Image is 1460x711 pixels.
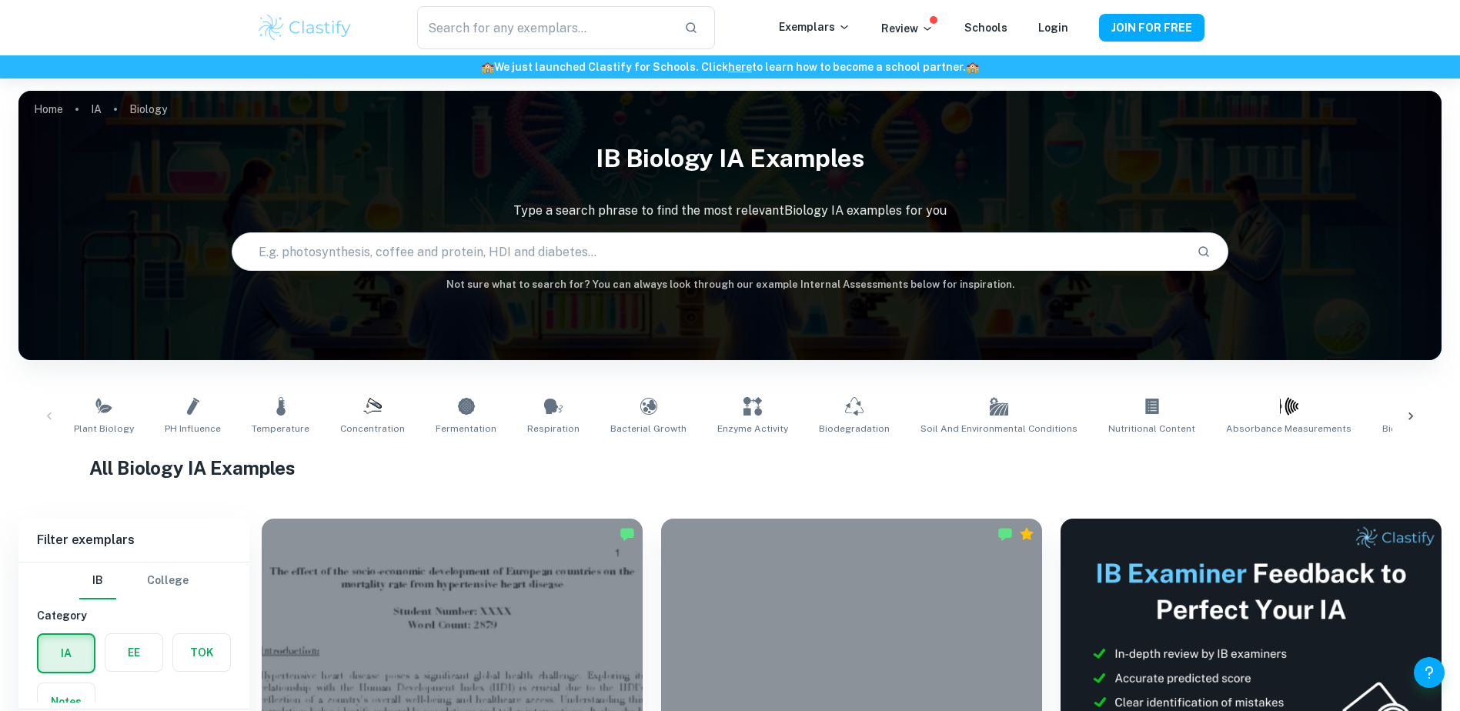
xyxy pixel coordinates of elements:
[1019,526,1034,542] div: Premium
[881,20,934,37] p: Review
[1108,422,1195,436] span: Nutritional Content
[1382,422,1435,436] span: Biodiversity
[717,422,788,436] span: Enzyme Activity
[37,607,231,624] h6: Category
[3,58,1457,75] h6: We just launched Clastify for Schools. Click to learn how to become a school partner.
[105,634,162,671] button: EE
[610,422,687,436] span: Bacterial Growth
[173,634,230,671] button: TOK
[481,61,494,73] span: 🏫
[527,422,580,436] span: Respiration
[779,18,850,35] p: Exemplars
[232,230,1184,273] input: E.g. photosynthesis, coffee and protein, HDI and diabetes...
[34,98,63,120] a: Home
[417,6,671,49] input: Search for any exemplars...
[920,422,1077,436] span: Soil and Environmental Conditions
[1038,22,1068,34] a: Login
[966,61,979,73] span: 🏫
[74,422,134,436] span: Plant Biology
[728,61,752,73] a: here
[1226,422,1351,436] span: Absorbance Measurements
[964,22,1007,34] a: Schools
[819,422,890,436] span: Biodegradation
[38,635,94,672] button: IA
[18,134,1442,183] h1: IB Biology IA examples
[1099,14,1204,42] button: JOIN FOR FREE
[89,454,1370,482] h1: All Biology IA Examples
[91,98,102,120] a: IA
[79,562,116,599] button: IB
[18,277,1442,292] h6: Not sure what to search for? You can always look through our example Internal Assessments below f...
[18,202,1442,220] p: Type a search phrase to find the most relevant Biology IA examples for you
[18,519,249,562] h6: Filter exemplars
[129,101,167,118] p: Biology
[165,422,221,436] span: pH Influence
[1414,657,1445,688] button: Help and Feedback
[79,562,189,599] div: Filter type choice
[997,526,1013,542] img: Marked
[252,422,309,436] span: Temperature
[256,12,354,43] img: Clastify logo
[147,562,189,599] button: College
[340,422,405,436] span: Concentration
[436,422,496,436] span: Fermentation
[620,526,635,542] img: Marked
[1191,239,1217,265] button: Search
